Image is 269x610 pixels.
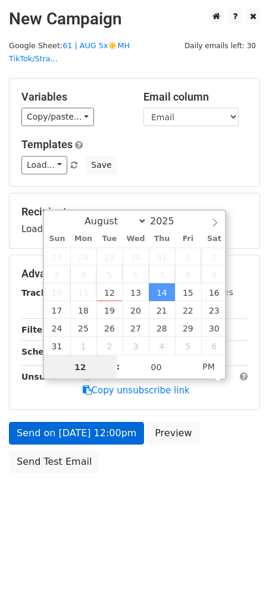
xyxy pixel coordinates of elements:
span: August 9, 2025 [201,265,227,283]
span: August 29, 2025 [175,319,201,337]
a: Send on [DATE] 12:00pm [9,422,144,445]
span: August 30, 2025 [201,319,227,337]
span: Sun [44,235,70,243]
span: August 22, 2025 [175,301,201,319]
span: Thu [149,235,175,243]
span: August 6, 2025 [123,265,149,283]
div: Loading... [21,205,248,236]
span: Daily emails left: 30 [180,39,260,52]
span: August 24, 2025 [44,319,70,337]
h5: Recipients [21,205,248,218]
span: August 10, 2025 [44,283,70,301]
span: August 15, 2025 [175,283,201,301]
span: August 13, 2025 [123,283,149,301]
strong: Tracking [21,288,61,298]
span: August 3, 2025 [44,265,70,283]
span: August 26, 2025 [96,319,123,337]
a: Preview [147,422,199,445]
span: August 12, 2025 [96,283,123,301]
span: August 7, 2025 [149,265,175,283]
a: Daily emails left: 30 [180,41,260,50]
span: July 31, 2025 [149,248,175,265]
span: Click to toggle [192,355,225,378]
span: August 31, 2025 [44,337,70,355]
a: Load... [21,156,67,174]
span: September 6, 2025 [201,337,227,355]
a: Templates [21,138,73,151]
h5: Advanced [21,267,248,280]
a: 61 | AUG 5x☀️MH TikTok/Stra... [9,41,130,64]
span: Mon [70,235,96,243]
span: August 21, 2025 [149,301,175,319]
span: July 28, 2025 [70,248,96,265]
span: July 30, 2025 [123,248,149,265]
span: Tue [96,235,123,243]
span: August 18, 2025 [70,301,96,319]
span: Wed [123,235,149,243]
span: September 3, 2025 [123,337,149,355]
span: August 1, 2025 [175,248,201,265]
span: July 29, 2025 [96,248,123,265]
span: August 17, 2025 [44,301,70,319]
input: Year [147,215,190,227]
span: August 11, 2025 [70,283,96,301]
span: August 8, 2025 [175,265,201,283]
span: Sat [201,235,227,243]
span: August 16, 2025 [201,283,227,301]
span: August 4, 2025 [70,265,96,283]
span: August 27, 2025 [123,319,149,337]
h2: New Campaign [9,9,260,29]
a: Send Test Email [9,451,99,473]
span: Fri [175,235,201,243]
a: Copy unsubscribe link [83,385,190,396]
input: Minute [120,355,193,379]
span: July 27, 2025 [44,248,70,265]
span: August 19, 2025 [96,301,123,319]
span: September 4, 2025 [149,337,175,355]
span: August 14, 2025 [149,283,175,301]
span: August 2, 2025 [201,248,227,265]
span: August 23, 2025 [201,301,227,319]
span: September 1, 2025 [70,337,96,355]
span: August 28, 2025 [149,319,175,337]
small: Google Sheet: [9,41,130,64]
input: Hour [44,355,117,379]
span: September 2, 2025 [96,337,123,355]
span: September 5, 2025 [175,337,201,355]
h5: Email column [143,90,248,104]
span: : [117,355,120,378]
strong: Schedule [21,347,64,356]
span: August 20, 2025 [123,301,149,319]
strong: Filters [21,325,52,334]
span: August 5, 2025 [96,265,123,283]
iframe: Chat Widget [209,553,269,610]
button: Save [86,156,117,174]
label: UTM Codes [186,286,233,299]
a: Copy/paste... [21,108,94,126]
span: August 25, 2025 [70,319,96,337]
strong: Unsubscribe [21,372,80,381]
h5: Variables [21,90,126,104]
